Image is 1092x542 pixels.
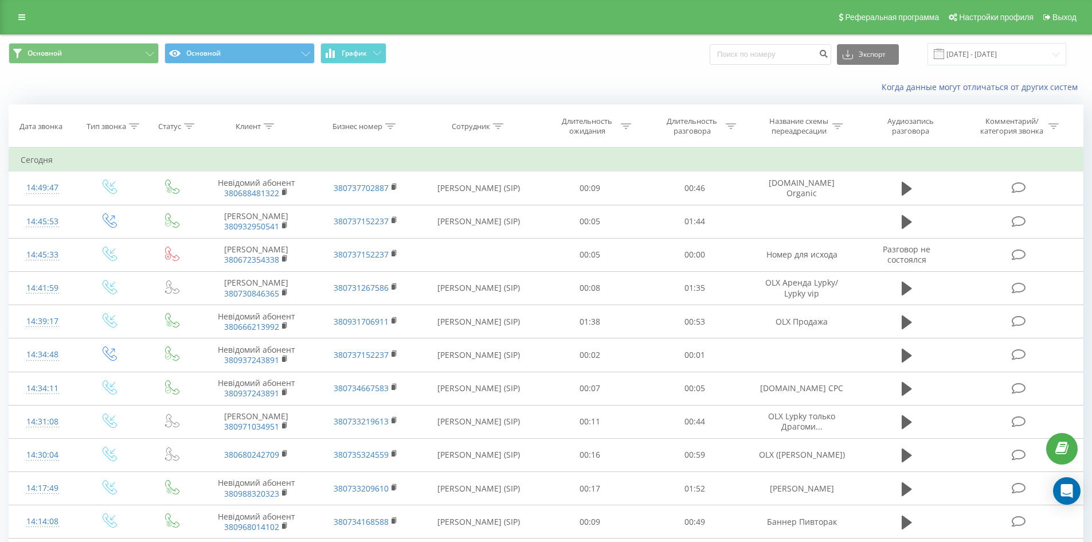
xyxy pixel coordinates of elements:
[538,305,643,338] td: 01:38
[420,472,538,505] td: [PERSON_NAME] (SIP)
[643,438,747,471] td: 00:59
[643,171,747,205] td: 00:46
[538,505,643,539] td: 00:09
[224,188,279,198] a: 380688481322
[420,171,538,205] td: [PERSON_NAME] (SIP)
[1053,477,1081,505] div: Open Intercom Messenger
[332,122,382,131] div: Бизнес номер
[538,438,643,471] td: 00:16
[21,510,65,533] div: 14:14:08
[21,177,65,199] div: 14:49:47
[747,372,856,405] td: [DOMAIN_NAME] CPC
[202,238,311,271] td: [PERSON_NAME]
[979,116,1046,136] div: Комментарий/категория звонка
[224,221,279,232] a: 380932950541
[1052,13,1077,22] span: Выход
[959,13,1034,22] span: Настройки профиля
[643,472,747,505] td: 01:52
[320,43,386,64] button: График
[747,505,856,539] td: Баннер Пивторак
[158,122,181,131] div: Статус
[538,205,643,238] td: 00:05
[334,516,389,527] a: 380734168588
[747,472,856,505] td: [PERSON_NAME]
[21,444,65,466] div: 14:30:04
[643,238,747,271] td: 00:00
[710,44,831,65] input: Поиск по номеру
[420,305,538,338] td: [PERSON_NAME] (SIP)
[202,472,311,505] td: Невідомий абонент
[420,372,538,405] td: [PERSON_NAME] (SIP)
[334,282,389,293] a: 380731267586
[747,305,856,338] td: OLX Продажа
[420,438,538,471] td: [PERSON_NAME] (SIP)
[334,349,389,360] a: 380737152237
[202,205,311,238] td: [PERSON_NAME]
[202,338,311,372] td: Невідомий абонент
[224,388,279,399] a: 380937243891
[224,488,279,499] a: 380988320323
[21,344,65,366] div: 14:34:48
[538,472,643,505] td: 00:17
[334,182,389,193] a: 380737702887
[420,271,538,305] td: [PERSON_NAME] (SIP)
[21,210,65,233] div: 14:45:53
[19,122,62,131] div: Дата звонка
[9,149,1083,171] td: Сегодня
[202,305,311,338] td: Невідомий абонент
[643,405,747,438] td: 00:44
[21,377,65,400] div: 14:34:11
[21,310,65,333] div: 14:39:17
[224,321,279,332] a: 380666213992
[747,271,856,305] td: OLX Аренда Lypky/ Lypky vip
[342,49,367,57] span: График
[873,116,948,136] div: Аудиозапись разговора
[165,43,315,64] button: Основной
[334,416,389,427] a: 380733219613
[202,271,311,305] td: [PERSON_NAME]
[837,44,899,65] button: Экспорт
[747,438,856,471] td: OLX ([PERSON_NAME])
[643,205,747,238] td: 01:44
[643,505,747,539] td: 00:49
[87,122,126,131] div: Тип звонка
[9,43,159,64] button: Основной
[883,244,930,265] span: Разговор не состоялся
[538,238,643,271] td: 00:05
[224,521,279,532] a: 380968014102
[334,383,389,393] a: 380734667583
[202,405,311,438] td: [PERSON_NAME]
[420,205,538,238] td: [PERSON_NAME] (SIP)
[21,411,65,433] div: 14:31:08
[202,372,311,405] td: Невідомий абонент
[224,449,279,460] a: 380680242709
[420,338,538,372] td: [PERSON_NAME] (SIP)
[882,81,1083,92] a: Когда данные могут отличаться от других систем
[643,372,747,405] td: 00:05
[236,122,261,131] div: Клиент
[21,477,65,500] div: 14:17:49
[21,244,65,266] div: 14:45:33
[334,249,389,260] a: 380737152237
[538,171,643,205] td: 00:09
[334,449,389,460] a: 380735324559
[747,171,856,205] td: [DOMAIN_NAME] Organic
[538,372,643,405] td: 00:07
[643,338,747,372] td: 00:01
[420,405,538,438] td: [PERSON_NAME] (SIP)
[643,305,747,338] td: 00:53
[452,122,490,131] div: Сотрудник
[334,216,389,227] a: 380737152237
[557,116,618,136] div: Длительность ожидания
[643,271,747,305] td: 01:35
[662,116,723,136] div: Длительность разговора
[21,277,65,299] div: 14:41:59
[334,316,389,327] a: 380931706911
[538,271,643,305] td: 00:08
[334,483,389,494] a: 380733209610
[224,354,279,365] a: 380937243891
[224,421,279,432] a: 380971034951
[538,338,643,372] td: 00:02
[202,505,311,539] td: Невідомий абонент
[420,505,538,539] td: [PERSON_NAME] (SIP)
